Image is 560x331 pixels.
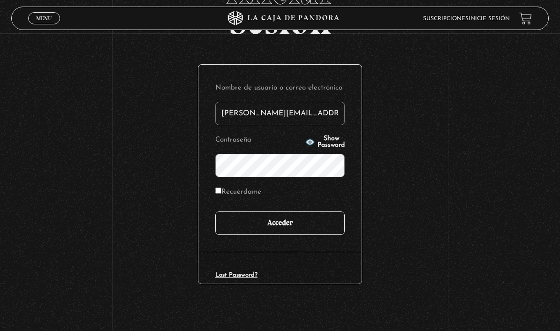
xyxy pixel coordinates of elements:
[469,16,510,22] a: Inicie sesión
[215,82,345,94] label: Nombre de usuario o correo electrónico
[318,135,345,149] span: Show Password
[519,12,532,25] a: View your shopping cart
[215,211,345,235] input: Acceder
[215,134,303,146] label: Contraseña
[423,16,469,22] a: Suscripciones
[36,15,52,21] span: Menu
[215,186,261,198] label: Recuérdame
[215,188,221,194] input: Recuérdame
[33,23,55,30] span: Cerrar
[305,135,345,149] button: Show Password
[215,272,257,278] a: Lost Password?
